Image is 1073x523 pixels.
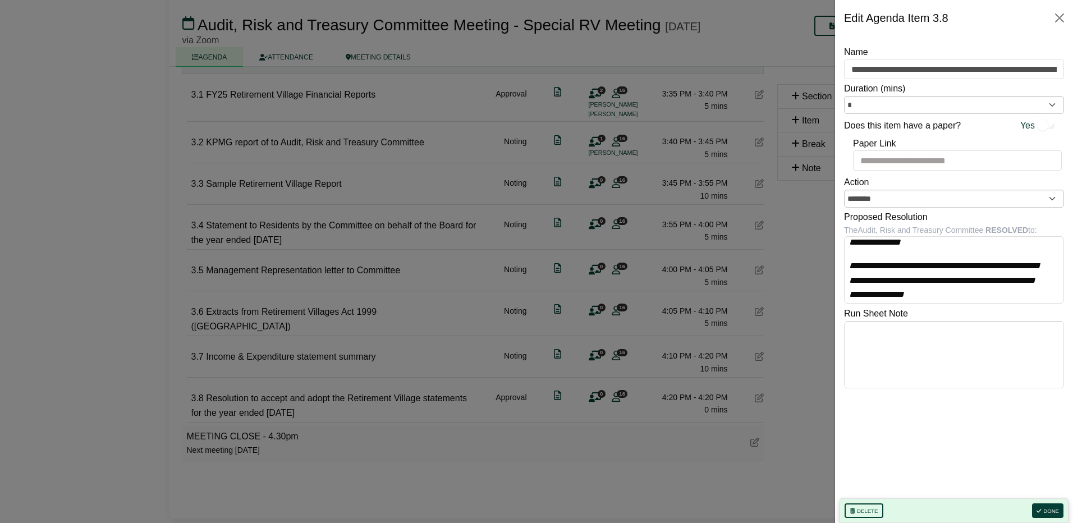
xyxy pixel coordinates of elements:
label: Duration (mins) [844,81,905,96]
label: Proposed Resolution [844,210,928,224]
div: Edit Agenda Item 3.8 [844,9,948,27]
span: Yes [1020,118,1035,133]
b: RESOLVED [985,226,1028,235]
button: Close [1051,9,1069,27]
label: Run Sheet Note [844,306,908,321]
div: The Audit, Risk and Treasury Committee to: [844,224,1064,236]
label: Paper Link [853,136,896,151]
button: Delete [845,503,883,518]
button: Done [1032,503,1063,518]
label: Action [844,175,869,190]
label: Does this item have a paper? [844,118,961,133]
label: Name [844,45,868,59]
